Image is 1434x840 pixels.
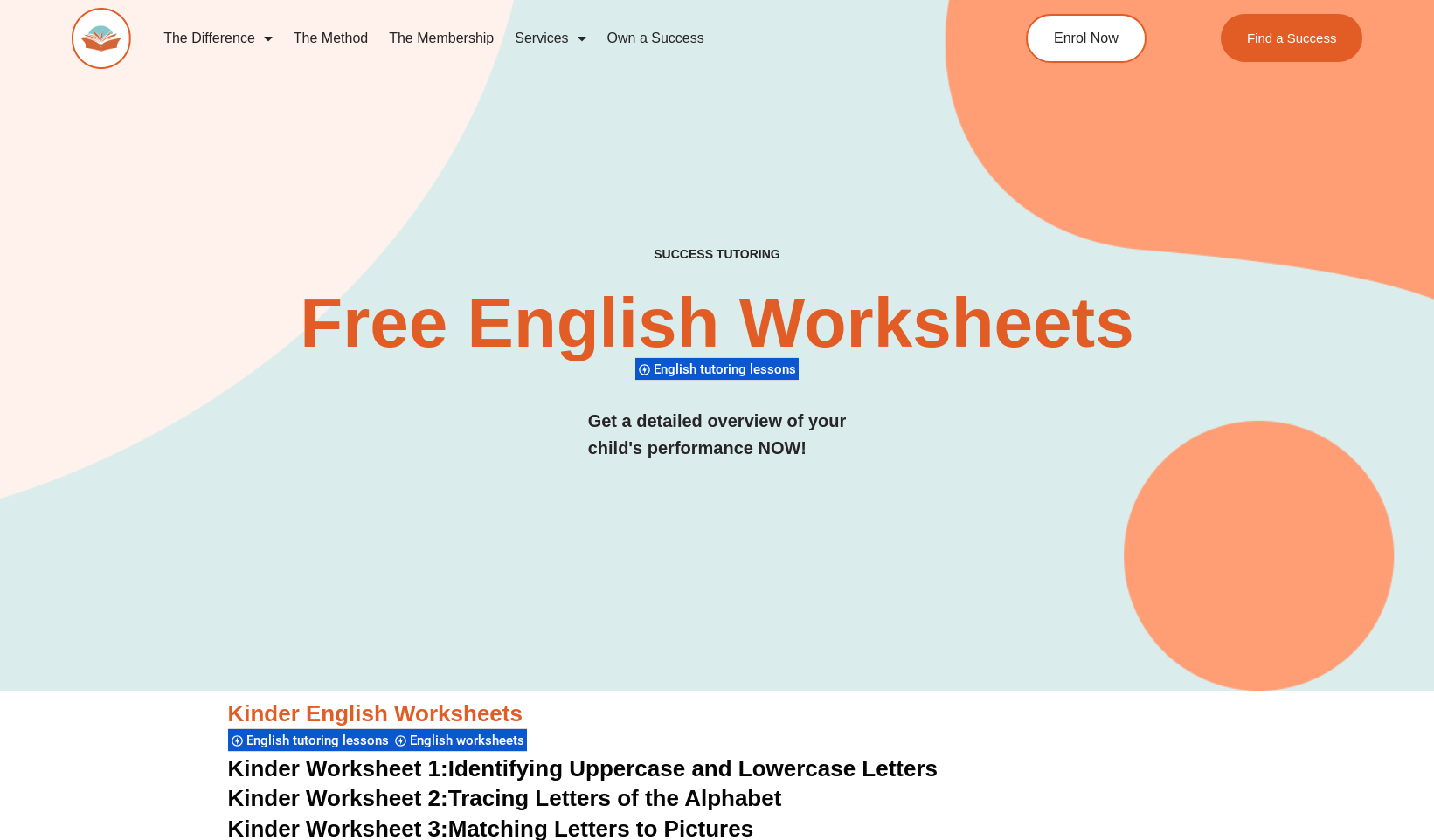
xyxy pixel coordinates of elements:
a: Kinder Worksheet 1:Identifying Uppercase and Lowercase Letters [228,755,939,781]
a: Enrol Now [1026,14,1147,63]
h4: SUCCESS TUTORING​ [526,247,908,262]
span: English tutoring lessons [654,361,801,377]
div: English worksheets [391,728,527,752]
nav: Menu [153,18,952,59]
span: Kinder Worksheet 2: [228,785,448,811]
a: Kinder Worksheet 2:Tracing Letters of the Alphabet [228,785,782,811]
a: The Method [283,18,378,59]
a: Services [504,18,596,59]
span: English tutoring lessons [246,733,394,748]
span: Enrol Now [1054,31,1119,45]
a: The Difference [153,18,283,59]
a: The Membership [378,18,504,59]
a: Find a Success [1220,14,1362,62]
h3: Get a detailed overview of your child's performance NOW! [588,408,847,462]
span: English worksheets [410,733,530,748]
div: English tutoring lessons [635,357,799,381]
h3: Kinder English Worksheets [228,699,1207,729]
a: Own a Success [597,18,715,59]
span: Find a Success [1246,31,1336,45]
div: English tutoring lessons [228,728,391,752]
h2: Free English Worksheets​ [291,288,1143,358]
span: Kinder Worksheet 1: [228,755,448,781]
